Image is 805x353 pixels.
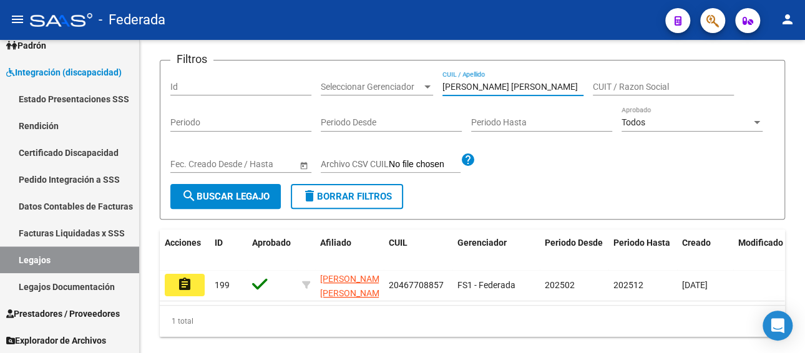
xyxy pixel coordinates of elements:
span: Acciones [165,238,201,248]
span: Todos [622,117,645,127]
span: Aprobado [252,238,291,248]
span: Seleccionar Gerenciador [321,82,422,92]
span: Buscar Legajo [182,191,270,202]
span: Periodo Desde [545,238,603,248]
span: [DATE] [682,280,708,290]
div: Open Intercom Messenger [763,311,793,341]
span: - Federada [99,6,165,34]
datatable-header-cell: Acciones [160,230,210,271]
span: Periodo Hasta [613,238,670,248]
h3: Filtros [170,51,213,68]
button: Open calendar [297,158,310,172]
mat-icon: person [780,12,795,27]
datatable-header-cell: CUIL [384,230,452,271]
datatable-header-cell: Periodo Desde [540,230,608,271]
span: ID [215,238,223,248]
datatable-header-cell: Creado [677,230,733,271]
span: Creado [682,238,711,248]
span: Prestadores / Proveedores [6,307,120,321]
input: Fecha fin [227,159,288,170]
button: Borrar Filtros [291,184,403,209]
mat-icon: help [461,152,476,167]
span: 199 [215,280,230,290]
span: Borrar Filtros [302,191,392,202]
input: Archivo CSV CUIL [389,159,461,170]
span: [PERSON_NAME] [PERSON_NAME] [320,274,387,298]
span: 202512 [613,280,643,290]
span: Afiliado [320,238,351,248]
span: FS1 - Federada [457,280,515,290]
datatable-header-cell: Periodo Hasta [608,230,677,271]
span: Archivo CSV CUIL [321,159,389,169]
datatable-header-cell: ID [210,230,247,271]
input: Fecha inicio [170,159,216,170]
span: 202502 [545,280,575,290]
mat-icon: assignment [177,277,192,292]
span: Integración (discapacidad) [6,65,122,79]
span: 20467708857 [389,280,444,290]
datatable-header-cell: Aprobado [247,230,297,271]
datatable-header-cell: Modificado [733,230,789,271]
datatable-header-cell: Gerenciador [452,230,540,271]
span: Explorador de Archivos [6,334,106,347]
span: Gerenciador [457,238,507,248]
mat-icon: menu [10,12,25,27]
span: CUIL [389,238,407,248]
span: Padrón [6,39,46,52]
button: Buscar Legajo [170,184,281,209]
span: Modificado [738,238,783,248]
div: 1 total [160,306,785,337]
mat-icon: search [182,188,197,203]
datatable-header-cell: Afiliado [315,230,384,271]
mat-icon: delete [302,188,317,203]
